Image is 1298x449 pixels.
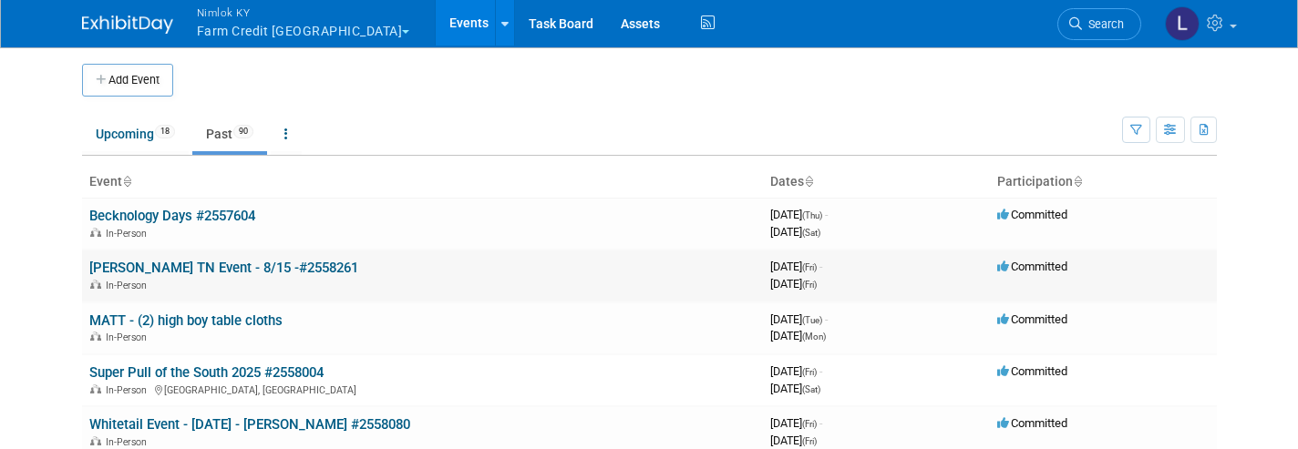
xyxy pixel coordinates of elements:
[233,125,253,138] span: 90
[192,117,267,151] a: Past90
[106,384,152,396] span: In-Person
[82,167,763,198] th: Event
[122,174,131,189] a: Sort by Event Name
[90,384,101,393] img: In-Person Event
[802,210,822,220] span: (Thu)
[802,384,820,394] span: (Sat)
[802,367,817,377] span: (Fri)
[106,280,152,291] span: In-Person
[155,125,175,138] span: 18
[770,277,817,291] span: [DATE]
[1057,8,1141,40] a: Search
[997,312,1067,326] span: Committed
[763,167,990,198] th: Dates
[990,167,1217,198] th: Participation
[90,436,101,445] img: In-Person Event
[804,174,813,189] a: Sort by Start Date
[819,260,822,273] span: -
[106,228,152,240] span: In-Person
[106,436,152,448] span: In-Person
[90,332,101,341] img: In-Person Event
[770,416,822,430] span: [DATE]
[802,262,817,272] span: (Fri)
[770,208,828,221] span: [DATE]
[82,117,189,151] a: Upcoming18
[802,315,822,325] span: (Tue)
[1082,17,1124,31] span: Search
[802,419,817,429] span: (Fri)
[90,280,101,289] img: In-Person Event
[770,434,817,447] span: [DATE]
[825,208,828,221] span: -
[770,329,826,342] span: [DATE]
[89,382,756,396] div: [GEOGRAPHIC_DATA], [GEOGRAPHIC_DATA]
[106,332,152,343] span: In-Person
[997,260,1067,273] span: Committed
[819,416,822,430] span: -
[802,332,826,342] span: (Mon)
[1073,174,1082,189] a: Sort by Participation Type
[89,416,410,433] a: Whitetail Event - [DATE] - [PERSON_NAME] #2558080
[997,364,1067,378] span: Committed
[770,382,820,395] span: [DATE]
[819,364,822,378] span: -
[770,225,820,239] span: [DATE]
[770,260,822,273] span: [DATE]
[90,228,101,237] img: In-Person Event
[770,364,822,378] span: [DATE]
[82,15,173,34] img: ExhibitDay
[770,312,828,326] span: [DATE]
[197,3,410,22] span: Nimlok KY
[89,208,255,224] a: Becknology Days #2557604
[802,228,820,238] span: (Sat)
[89,260,358,276] a: [PERSON_NAME] TN Event - 8/15 -#2558261
[997,416,1067,430] span: Committed
[89,312,283,329] a: MATT - (2) high boy table cloths
[82,64,173,97] button: Add Event
[802,280,817,290] span: (Fri)
[997,208,1067,221] span: Committed
[825,312,828,326] span: -
[89,364,324,381] a: Super Pull of the South 2025 #2558004
[802,436,817,446] span: (Fri)
[1165,6,1200,41] img: Luc Schaefer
